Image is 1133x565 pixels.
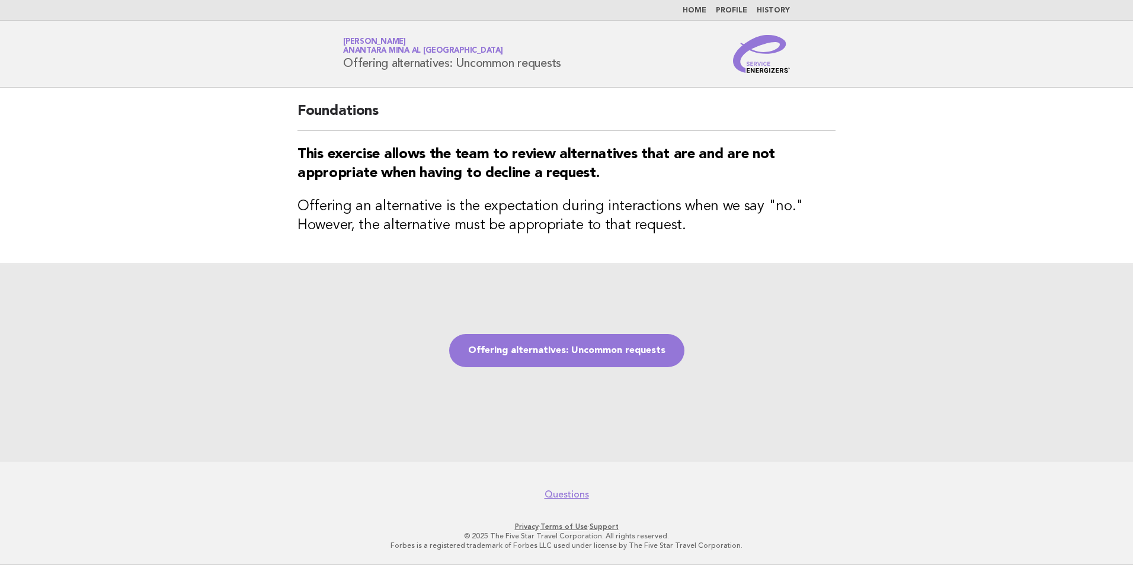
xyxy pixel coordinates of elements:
a: Profile [716,7,747,14]
a: Privacy [515,522,539,531]
p: © 2025 The Five Star Travel Corporation. All rights reserved. [204,531,929,541]
a: Questions [545,489,589,500]
h2: Foundations [297,102,836,131]
strong: This exercise allows the team to review alternatives that are and are not appropriate when having... [297,147,775,181]
a: History [757,7,790,14]
a: Support [590,522,619,531]
span: Anantara Mina al [GEOGRAPHIC_DATA] [343,47,503,55]
a: Home [683,7,706,14]
a: Offering alternatives: Uncommon requests [449,334,684,367]
h1: Offering alternatives: Uncommon requests [343,38,561,69]
h3: Offering an alternative is the expectation during interactions when we say "no." However, the alt... [297,197,836,235]
a: Terms of Use [540,522,588,531]
a: [PERSON_NAME]Anantara Mina al [GEOGRAPHIC_DATA] [343,38,503,54]
img: Service Energizers [733,35,790,73]
p: · · [204,522,929,531]
p: Forbes is a registered trademark of Forbes LLC used under license by The Five Star Travel Corpora... [204,541,929,550]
